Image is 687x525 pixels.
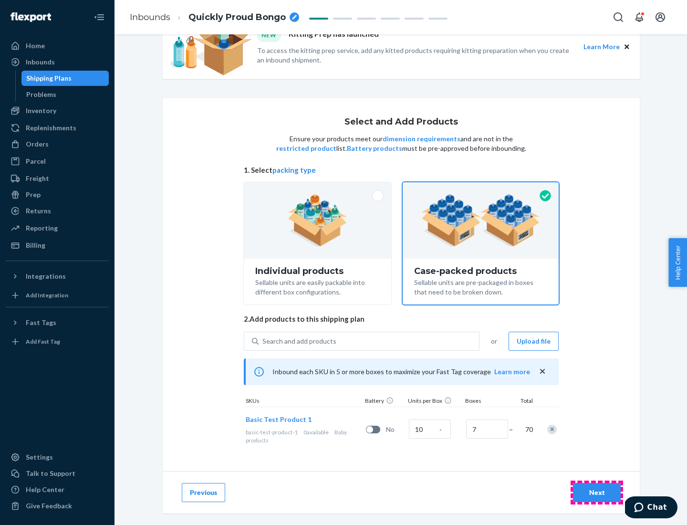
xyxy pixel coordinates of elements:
a: Parcel [6,154,109,169]
button: Help Center [668,238,687,287]
button: Close Navigation [90,8,109,27]
iframe: Opens a widget where you can chat to one of our agents [625,496,677,520]
a: Inventory [6,103,109,118]
div: Individual products [255,266,380,276]
button: Learn more [494,367,530,377]
div: Sellable units are easily packable into different box configurations. [255,276,380,297]
img: case-pack.59cecea509d18c883b923b81aeac6d0b.png [421,194,540,247]
div: Shipping Plans [26,73,72,83]
button: close [538,367,547,377]
div: Remove Item [547,425,557,434]
input: Case Quantity [409,420,451,439]
div: Problems [26,90,56,99]
div: Orders [26,139,49,149]
div: Talk to Support [26,469,75,478]
input: Number of boxes [466,420,508,439]
a: Settings [6,450,109,465]
img: individual-pack.facf35554cb0f1810c75b2bd6df2d64e.png [288,194,347,247]
ol: breadcrumbs [122,3,307,31]
div: Next [581,488,613,497]
div: Add Integration [26,291,68,299]
div: SKUs [244,397,363,407]
span: or [491,336,497,346]
div: Case-packed products [414,266,547,276]
a: Freight [6,171,109,186]
a: Add Integration [6,288,109,303]
div: Integrations [26,272,66,281]
div: Boxes [463,397,511,407]
a: Inbounds [6,54,109,70]
span: 70 [523,425,533,434]
button: Give Feedback [6,498,109,514]
button: Fast Tags [6,315,109,330]
button: Previous [182,483,225,502]
h1: Select and Add Products [344,117,458,127]
button: Talk to Support [6,466,109,481]
a: Replenishments [6,120,109,136]
button: dimension requirements [383,134,460,144]
p: Ensure your products meet our and are not in the list. must be pre-approved before inbounding. [275,134,527,153]
div: Replenishments [26,123,76,133]
span: basic-test-product-1 [246,429,298,436]
button: Upload file [509,332,559,351]
div: Fast Tags [26,318,56,327]
span: 1. Select [244,165,559,175]
button: packing type [272,165,316,175]
button: Open notifications [630,8,649,27]
div: Search and add products [262,336,336,346]
div: Home [26,41,45,51]
button: restricted product [276,144,336,153]
a: Problems [21,87,109,102]
div: NEW [257,29,281,42]
a: Shipping Plans [21,71,109,86]
span: 0 available [303,429,329,436]
button: Close [622,42,632,52]
div: Returns [26,206,51,216]
a: Inbounds [130,12,170,22]
div: Inbound each SKU in 5 or more boxes to maximize your Fast Tag coverage [244,358,559,385]
a: Add Fast Tag [6,334,109,349]
div: Total [511,397,535,407]
button: Learn More [583,42,620,52]
button: Basic Test Product 1 [246,415,312,424]
span: No [386,425,405,434]
button: Integrations [6,269,109,284]
img: Flexport logo [10,12,51,22]
p: To access the kitting prep service, add any kitted products requiring kitting preparation when yo... [257,46,575,65]
div: Inbounds [26,57,55,67]
button: Next [573,483,621,502]
span: Basic Test Product 1 [246,415,312,423]
div: Reporting [26,223,58,233]
a: Help Center [6,482,109,497]
div: Sellable units are pre-packaged in boxes that need to be broken down. [414,276,547,297]
a: Reporting [6,220,109,236]
p: Kitting Prep has launched [289,29,379,42]
a: Billing [6,238,109,253]
div: Inventory [26,106,56,115]
div: Prep [26,190,41,199]
a: Prep [6,187,109,202]
div: Help Center [26,485,64,494]
button: Open account menu [651,8,670,27]
div: Add Fast Tag [26,337,60,346]
div: Give Feedback [26,501,72,511]
a: Returns [6,203,109,219]
div: Freight [26,174,49,183]
span: Quickly Proud Bongo [188,11,286,24]
a: Orders [6,136,109,152]
div: Billing [26,241,45,250]
div: Parcel [26,157,46,166]
a: Home [6,38,109,53]
div: Units per Box [406,397,463,407]
div: Battery [363,397,406,407]
div: Baby products [246,428,362,444]
span: 2. Add products to this shipping plan [244,314,559,324]
button: Battery products [347,144,402,153]
div: Settings [26,452,53,462]
span: = [509,425,519,434]
button: Open Search Box [609,8,628,27]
